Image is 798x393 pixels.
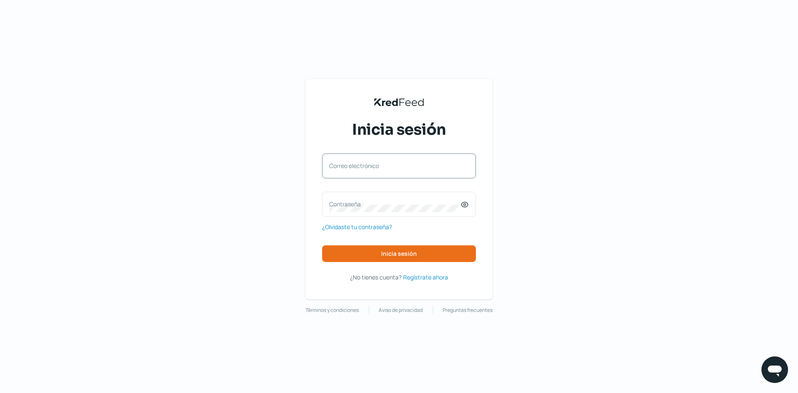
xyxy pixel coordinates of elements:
[329,162,461,170] label: Correo electrónico
[443,306,493,315] a: Preguntas frecuentes
[305,306,359,315] a: Términos y condiciones
[379,306,423,315] a: Aviso de privacidad
[350,273,401,281] span: ¿No tienes cuenta?
[403,272,448,282] a: Regístrate ahora
[352,119,446,140] span: Inicia sesión
[766,361,783,378] img: chatIcon
[322,245,476,262] button: Inicia sesión
[329,200,461,208] label: Contraseña
[322,222,392,232] a: ¿Olvidaste tu contraseña?
[381,251,417,257] span: Inicia sesión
